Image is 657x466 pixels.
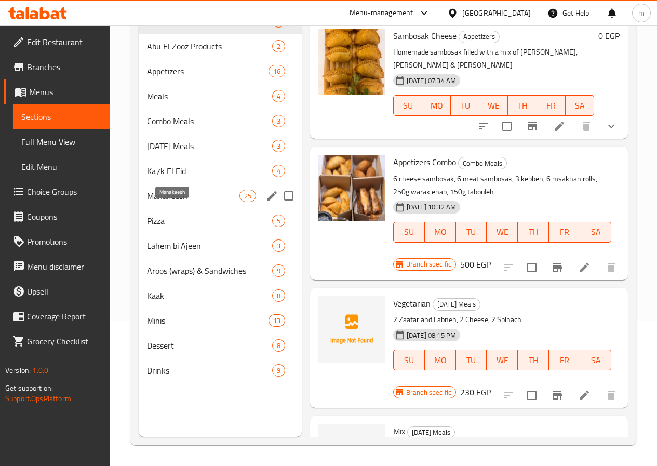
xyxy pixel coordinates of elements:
span: Ka7k El Eid [147,165,272,177]
div: Ramadan Meals [147,140,272,152]
span: Promotions [27,235,101,248]
button: FR [549,222,580,243]
span: 8 [273,341,285,351]
div: Drinks9 [139,358,302,383]
span: 5 [273,216,285,226]
button: Branch-specific-item [545,255,570,280]
div: Aroos (wraps) & Sandwiches9 [139,258,302,283]
span: TU [460,353,483,368]
p: Homemade sambosak filled with a mix of [PERSON_NAME], [PERSON_NAME] & [PERSON_NAME] [393,46,594,72]
span: Edit Menu [21,161,101,173]
span: [DATE] Meals [147,140,272,152]
span: 3 [273,241,285,251]
h6: 500 EGP [460,257,491,272]
div: Combo Meals [147,115,272,127]
span: SU [398,224,421,239]
span: 8 [273,291,285,301]
span: Minis [147,314,269,327]
span: MO [426,98,447,113]
span: WE [491,353,514,368]
span: [DATE] 10:32 AM [403,202,460,212]
div: items [272,264,285,277]
div: Pizza5 [139,208,302,233]
span: [DATE] Meals [433,298,480,310]
div: items [272,40,285,52]
div: Abu El Zooz Products [147,40,272,52]
button: delete [574,114,599,139]
span: 4 [273,91,285,101]
a: Full Menu View [13,129,110,154]
a: Support.OpsPlatform [5,392,71,405]
span: 9 [273,266,285,276]
span: WE [491,224,514,239]
p: 2 Zaatar and Labneh, 2 Cheese, 2 Spinach [393,313,611,326]
span: TH [522,353,545,368]
span: WE [484,98,504,113]
a: Branches [4,55,110,79]
span: FR [553,224,576,239]
span: 3 [273,116,285,126]
div: items [269,65,285,77]
span: 3 [273,141,285,151]
span: Appetizers Combo [393,154,456,170]
div: Drinks [147,364,272,377]
img: Appetizers Combo [318,155,385,221]
span: Aroos (wraps) & Sandwiches [147,264,272,277]
span: Coupons [27,210,101,223]
button: SA [580,350,611,370]
a: Coupons [4,204,110,229]
button: Branch-specific-item [545,383,570,408]
span: Branch specific [402,388,455,397]
h6: 0 EGP [598,29,620,43]
div: items [272,239,285,252]
span: FR [541,98,561,113]
span: m [638,7,645,19]
button: SU [393,222,425,243]
span: TH [512,98,532,113]
span: SA [570,98,590,113]
span: Get support on: [5,381,53,395]
div: items [272,339,285,352]
button: WE [487,222,518,243]
span: Select to update [496,115,518,137]
div: Meals4 [139,84,302,109]
span: 2 [273,42,285,51]
a: Upsell [4,279,110,304]
a: Sections [13,104,110,129]
span: FR [553,353,576,368]
span: Dessert [147,339,272,352]
button: MO [425,222,456,243]
span: Kaak [147,289,272,302]
span: TU [455,98,475,113]
div: [DATE] Meals3 [139,134,302,158]
div: items [272,289,285,302]
button: WE [479,95,508,116]
span: Upsell [27,285,101,298]
div: Dessert8 [139,333,302,358]
span: Sections [21,111,101,123]
button: FR [549,350,580,370]
a: Menu disclaimer [4,254,110,279]
span: TH [522,224,545,239]
span: Appetizers [147,65,269,77]
button: delete [599,255,624,280]
span: 9 [273,366,285,376]
div: items [239,190,256,202]
span: [DATE] Meals [408,427,454,438]
span: [DATE] 07:34 AM [403,76,460,86]
button: SU [393,95,422,116]
span: 1.0.0 [32,364,48,377]
div: Abu El Zooz Products2 [139,34,302,59]
span: Menus [29,86,101,98]
div: items [272,115,285,127]
div: items [272,165,285,177]
button: WE [487,350,518,370]
div: Combo Meals3 [139,109,302,134]
span: 4 [273,166,285,176]
span: Combo Meals [459,157,506,169]
h6: 230 EGP [460,385,491,400]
